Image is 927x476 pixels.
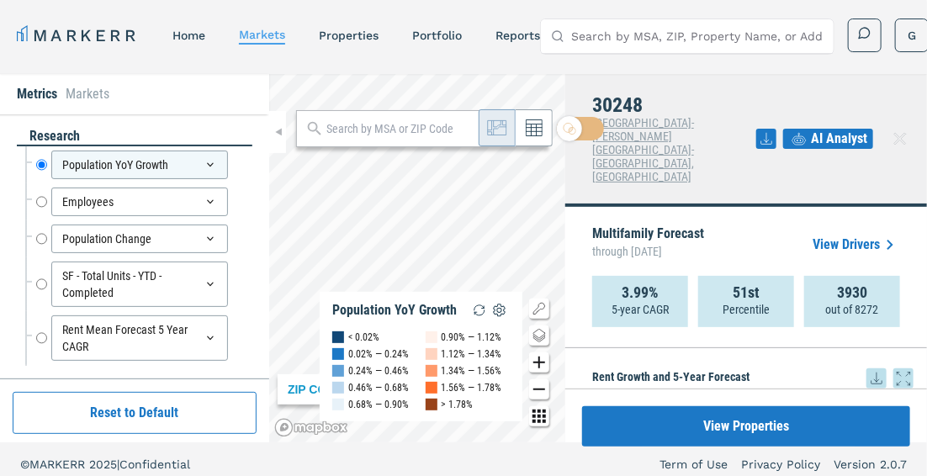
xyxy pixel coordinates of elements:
[20,457,29,471] span: ©
[592,94,756,116] h4: 30248
[592,116,694,183] span: [GEOGRAPHIC_DATA]-[PERSON_NAME][GEOGRAPHIC_DATA]-[GEOGRAPHIC_DATA], [GEOGRAPHIC_DATA]
[326,120,539,138] input: Search by MSA or ZIP Code
[51,315,228,361] div: Rent Mean Forecast 5 Year CAGR
[529,379,549,399] button: Zoom out map button
[908,27,916,44] span: G
[741,456,820,473] a: Privacy Policy
[51,151,228,179] div: Population YoY Growth
[51,262,228,307] div: SF - Total Units - YTD - Completed
[837,284,867,301] strong: 3930
[529,325,549,346] button: Change style map button
[29,457,89,471] span: MARKERR
[239,28,285,41] a: markets
[622,284,659,301] strong: 3.99%
[412,29,462,42] a: Portfolio
[469,300,490,320] img: Reload Legend
[442,379,502,396] div: 1.56% — 1.78%
[529,406,549,426] button: Other options map button
[51,188,228,216] div: Employees
[592,227,704,262] p: Multifamily Forecast
[17,127,252,146] div: research
[319,29,379,42] a: properties
[592,241,704,262] span: through [DATE]
[442,362,502,379] div: 1.34% — 1.56%
[783,129,873,149] button: AI Analyst
[442,346,502,362] div: 1.12% — 1.34%
[659,456,728,473] a: Term of Use
[813,235,900,255] a: View Drivers
[442,329,502,346] div: 0.90% — 1.12%
[348,346,409,362] div: 0.02% — 0.24%
[66,84,109,104] li: Markets
[17,84,57,104] li: Metrics
[89,457,119,471] span: 2025 |
[348,379,409,396] div: 0.46% — 0.68%
[529,299,549,319] button: Show/Hide Legend Map Button
[834,456,907,473] a: Version 2.0.7
[495,29,540,42] a: reports
[733,284,760,301] strong: 51st
[571,19,824,53] input: Search by MSA, ZIP, Property Name, or Address
[172,29,205,42] a: home
[17,24,139,47] a: MARKERR
[723,301,770,318] p: Percentile
[13,392,257,434] button: Reset to Default
[826,301,879,318] p: out of 8272
[332,302,457,319] div: Population YoY Growth
[348,329,379,346] div: < 0.02%
[348,362,409,379] div: 0.24% — 0.46%
[119,457,190,471] span: Confidential
[274,418,348,437] a: Mapbox logo
[490,300,510,320] img: Settings
[348,396,409,413] div: 0.68% — 0.90%
[529,352,549,373] button: Zoom in map button
[582,406,910,447] button: View Properties
[592,368,914,389] h5: Rent Growth and 5-Year Forecast
[612,301,669,318] p: 5-year CAGR
[811,129,867,149] span: AI Analyst
[269,74,565,442] canvas: Map
[442,396,474,413] div: > 1.78%
[51,225,228,253] div: Population Change
[278,374,353,405] div: ZIP CODE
